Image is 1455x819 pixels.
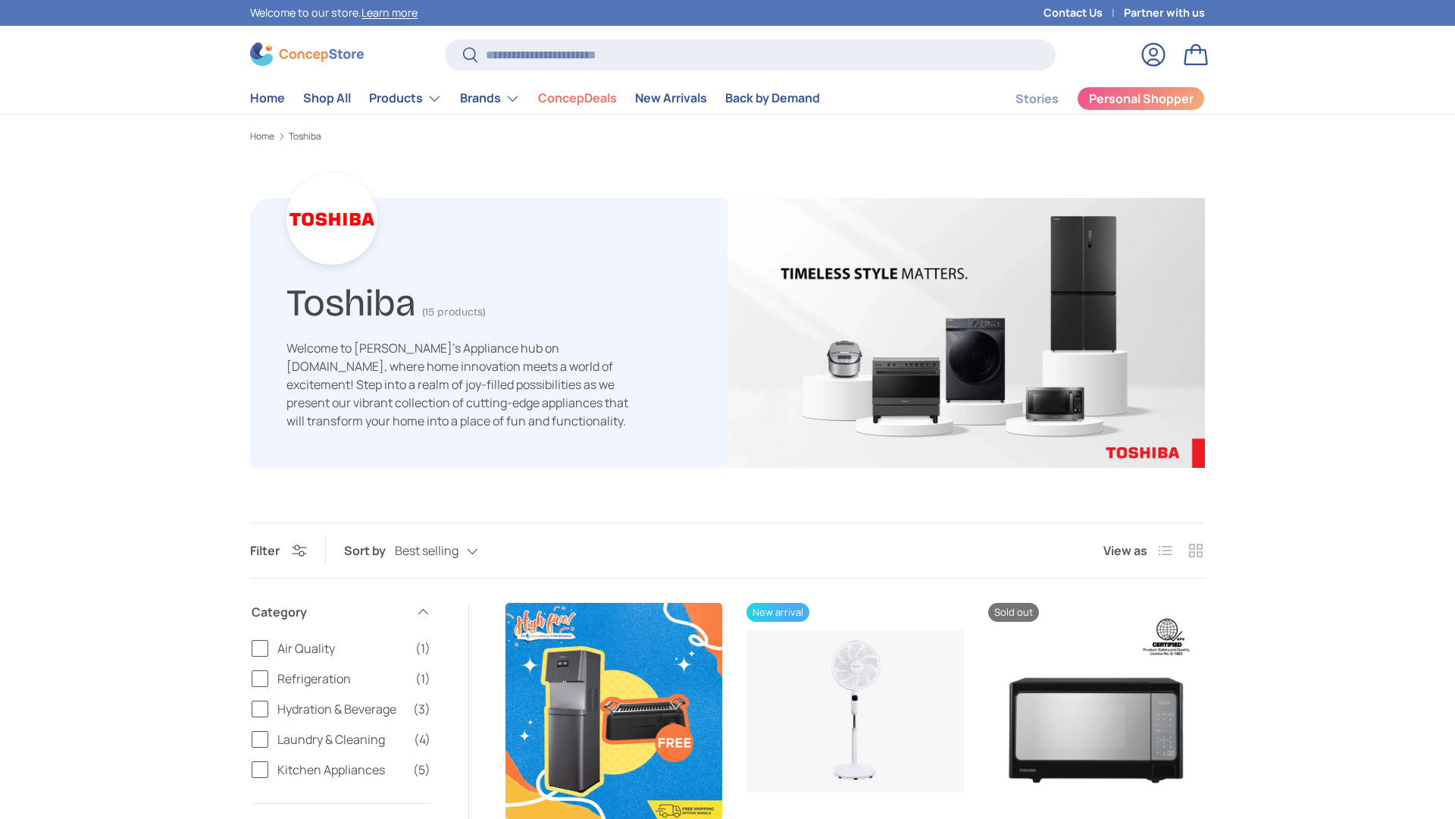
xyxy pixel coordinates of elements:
[303,83,351,113] a: Shop All
[250,542,280,559] span: Filter
[277,761,404,779] span: Kitchen Appliances
[1015,84,1059,114] a: Stories
[415,670,430,688] span: (1)
[361,5,418,20] a: Learn more
[286,275,416,325] h1: Toshiba
[727,198,1205,468] img: Toshiba
[1089,93,1194,105] span: Personal Shopper
[422,306,486,318] span: (15 products)
[414,730,430,748] span: (4)
[289,132,321,141] a: Toshiba
[252,603,406,621] span: Category
[413,700,430,718] span: (3)
[413,761,430,779] span: (5)
[395,544,458,558] span: Best selling
[277,730,405,748] span: Laundry & Cleaning
[369,83,442,114] a: Products
[1103,541,1147,560] span: View as
[979,83,1205,114] nav: Secondary
[460,83,520,114] a: Brands
[250,42,364,66] img: ConcepStore
[250,5,418,21] p: Welcome to our store.
[415,639,430,657] span: (1)
[725,83,820,113] a: Back by Demand
[395,538,508,564] button: Best selling
[344,541,395,560] label: Sort by
[286,339,643,430] p: Welcome to [PERSON_NAME]'s Appliance hub on [DOMAIN_NAME], where home innovation meets a world of...
[277,700,404,718] span: Hydration & Beverage
[277,670,406,688] span: Refrigeration
[1044,5,1124,21] a: Contact Us
[277,639,406,657] span: Air Quality
[538,83,617,113] a: ConcepDeals
[1077,86,1205,111] a: Personal Shopper
[1124,5,1205,21] a: Partner with us
[988,603,1039,622] span: Sold out
[250,83,285,113] a: Home
[250,542,307,559] button: Filter
[635,83,707,113] a: New Arrivals
[250,83,820,114] nav: Primary
[250,132,274,141] a: Home
[250,130,1205,143] nav: Breadcrumbs
[252,585,430,639] summary: Category
[360,83,451,114] summary: Products
[746,603,809,622] span: New arrival
[451,83,529,114] summary: Brands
